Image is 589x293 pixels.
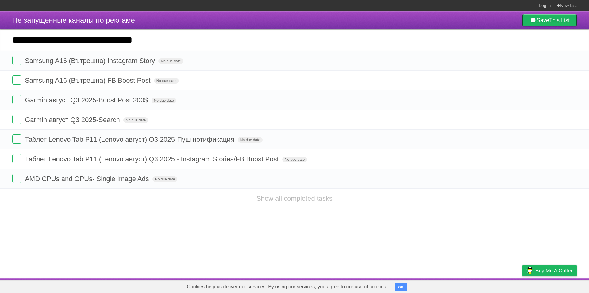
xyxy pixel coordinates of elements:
[12,154,21,163] label: Done
[25,175,151,183] span: AMD CPUs and GPUs- Single Image Ads
[461,280,486,291] a: Developers
[238,137,263,143] span: No due date
[158,58,183,64] span: No due date
[256,195,333,202] a: Show all completed tasks
[12,95,21,104] label: Done
[539,75,551,85] label: Star task
[539,115,551,125] label: Star task
[514,280,530,291] a: Privacy
[154,78,179,84] span: No due date
[525,265,534,276] img: Buy me a coffee
[12,134,21,144] label: Done
[25,77,152,84] span: Samsung A16 (Вътрешна) FB Boost Post
[123,117,148,123] span: No due date
[12,75,21,85] label: Done
[25,116,121,124] span: Garmin август Q3 2025-Search
[494,280,507,291] a: Terms
[152,98,176,103] span: No due date
[395,283,407,291] button: OK
[538,280,577,291] a: Suggest a feature
[12,16,135,24] span: Не запущенные каналы по рекламе
[539,174,551,184] label: Star task
[12,174,21,183] label: Done
[535,265,574,276] span: Buy me a coffee
[549,17,570,23] b: This List
[12,56,21,65] label: Done
[181,281,394,293] span: Cookies help us deliver our services. By using our services, you agree to our use of cookies.
[539,56,551,66] label: Star task
[522,265,577,276] a: Buy me a coffee
[539,134,551,145] label: Star task
[441,280,454,291] a: About
[152,176,177,182] span: No due date
[25,136,236,143] span: Таблет Lenovo Tab P11 (Lenovo август) Q3 2025-Пуш нотификация
[25,96,149,104] span: Garmin август Q3 2025-Boost Post 200$
[25,155,280,163] span: Таблет Lenovo Tab P11 (Lenovo август) Q3 2025 - Instagram Stories/FB Boost Post
[12,115,21,124] label: Done
[282,157,307,162] span: No due date
[539,95,551,105] label: Star task
[539,154,551,164] label: Star task
[25,57,156,65] span: Samsung A16 (Вътрешна) Instagram Story
[522,14,577,26] a: SaveThis List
